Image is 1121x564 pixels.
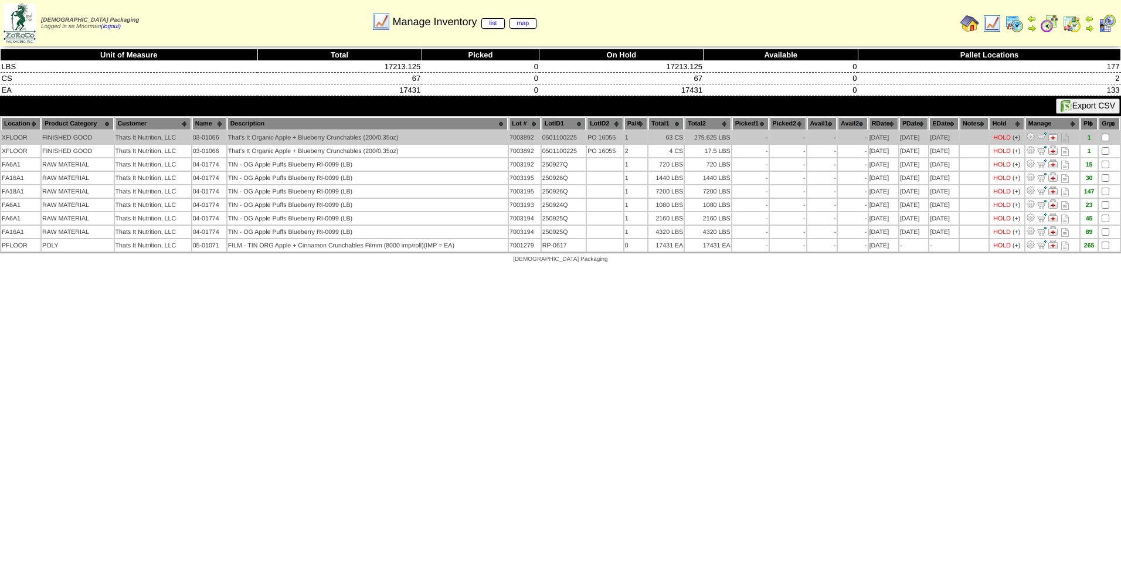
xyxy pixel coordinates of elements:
[542,145,586,157] td: 0501100225
[481,18,504,29] a: list
[770,226,806,238] td: -
[1048,240,1058,249] img: Manage Hold
[770,145,806,157] td: -
[509,226,541,238] td: 7003194
[899,145,929,157] td: [DATE]
[648,185,684,198] td: 7200 LBS
[542,212,586,225] td: 250925Q
[869,212,898,225] td: [DATE]
[1081,175,1097,182] div: 30
[807,172,837,184] td: -
[869,185,898,198] td: [DATE]
[509,145,541,157] td: 7003892
[899,172,929,184] td: [DATE]
[838,131,868,144] td: -
[993,202,1011,209] div: HOLD
[227,226,508,238] td: TIN - OG Apple Puffs Blueberry RI-0099 (LB)
[1013,215,1020,222] div: (+)
[732,239,769,252] td: -
[101,23,121,30] a: (logout)
[685,199,731,211] td: 1080 LBS
[704,61,858,73] td: 0
[1085,23,1094,33] img: arrowright.gif
[704,49,858,61] th: Available
[648,131,684,144] td: 63 CS
[1026,132,1035,141] img: Adjust
[983,14,1001,33] img: line_graph.gif
[509,239,541,252] td: 7001279
[899,158,929,171] td: [DATE]
[542,199,586,211] td: 250924Q
[704,73,858,84] td: 0
[732,172,769,184] td: -
[587,117,623,130] th: LotID2
[1056,98,1120,114] button: Export CSV
[1037,132,1047,141] img: Move
[869,199,898,211] td: [DATE]
[1061,100,1072,112] img: excel.gif
[807,212,837,225] td: -
[1048,226,1058,236] img: Manage Hold
[509,185,541,198] td: 7003195
[899,131,929,144] td: [DATE]
[1048,213,1058,222] img: Manage Hold
[770,117,806,130] th: Picked2
[1081,215,1097,222] div: 45
[807,158,837,171] td: -
[1013,229,1020,236] div: (+)
[539,49,704,61] th: On Hold
[685,212,731,225] td: 2160 LBS
[542,185,586,198] td: 250926Q
[115,158,191,171] td: Thats It Nutrition, LLC
[1013,175,1020,182] div: (+)
[1081,202,1097,209] div: 23
[993,215,1011,222] div: HOLD
[1081,229,1097,236] div: 89
[838,158,868,171] td: -
[648,239,684,252] td: 17431 EA
[42,145,113,157] td: FINISHED GOOD
[392,16,536,28] span: Manage Inventory
[648,226,684,238] td: 4320 LBS
[542,131,586,144] td: 0501100225
[732,199,769,211] td: -
[115,212,191,225] td: Thats It Nutrition, LLC
[1026,159,1035,168] img: Adjust
[960,14,979,33] img: home.gif
[1098,14,1116,33] img: calendarcustomer.gif
[1,239,40,252] td: PFLOOR
[115,172,191,184] td: Thats It Nutrition, LLC
[1013,202,1020,209] div: (+)
[869,226,898,238] td: [DATE]
[1026,172,1035,182] img: Adjust
[993,148,1011,155] div: HOLD
[1061,147,1069,156] i: Note
[899,226,929,238] td: [DATE]
[899,239,929,252] td: -
[192,212,226,225] td: 04-01774
[1,117,40,130] th: Location
[648,145,684,157] td: 4 CS
[1048,132,1058,141] img: Manage Hold
[509,212,541,225] td: 7003194
[227,158,508,171] td: TIN - OG Apple Puffs Blueberry RI-0099 (LB)
[1061,188,1069,196] i: Note
[1027,23,1037,33] img: arrowright.gif
[1026,213,1035,222] img: Adjust
[685,226,731,238] td: 4320 LBS
[1048,172,1058,182] img: Manage Hold
[4,4,36,43] img: zoroco-logo-small.webp
[685,131,731,144] td: 275.625 LBS
[192,226,226,238] td: 04-01774
[838,212,868,225] td: -
[227,131,508,144] td: That's It Organic Apple + Blueberry Crunchables (200/0.35oz)
[770,185,806,198] td: -
[807,199,837,211] td: -
[899,185,929,198] td: [DATE]
[869,158,898,171] td: [DATE]
[624,131,647,144] td: 1
[1013,134,1020,141] div: (+)
[929,185,959,198] td: [DATE]
[624,185,647,198] td: 1
[115,117,191,130] th: Customer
